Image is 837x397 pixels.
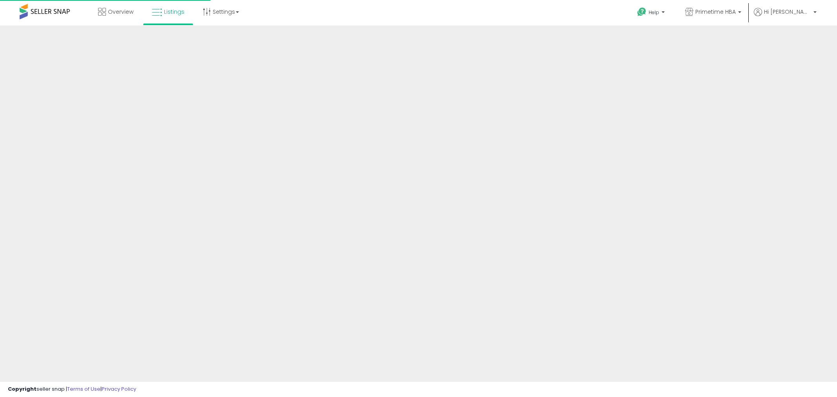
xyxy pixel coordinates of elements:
[637,7,647,17] i: Get Help
[764,8,811,16] span: Hi [PERSON_NAME]
[164,8,184,16] span: Listings
[754,8,817,25] a: Hi [PERSON_NAME]
[649,9,659,16] span: Help
[108,8,133,16] span: Overview
[695,8,736,16] span: Primetime HBA
[631,1,673,25] a: Help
